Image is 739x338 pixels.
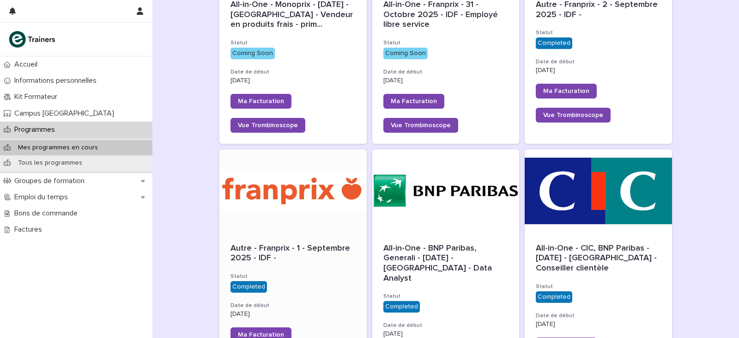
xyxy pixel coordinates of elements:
p: Kit Formateur [11,92,65,101]
p: [DATE] [383,330,509,338]
h3: Date de début [230,302,356,309]
div: Completed [230,281,267,293]
span: Ma Facturation [238,98,284,104]
div: Completed [536,291,572,303]
h3: Statut [383,293,509,300]
p: Bons de commande [11,209,85,218]
p: Emploi du temps [11,193,75,202]
span: Ma Facturation [543,88,589,94]
p: [DATE] [383,77,509,85]
h3: Statut [536,29,661,37]
span: All-in-One - CIC, BNP Paribas - [DATE] - [GEOGRAPHIC_DATA] - Conseiller clientèle [536,244,659,272]
span: Vue Trombinoscope [391,122,451,129]
h3: Date de début [230,68,356,76]
div: Completed [383,301,420,313]
a: Vue Trombinoscope [536,108,611,123]
span: Ma Facturation [391,98,437,104]
p: Accueil [11,60,45,69]
div: Coming Soon [230,48,275,59]
img: K0CqGN7SDeD6s4JG8KQk [7,30,58,49]
p: Mes programmes en cours [11,144,105,152]
h3: Statut [230,39,356,47]
div: Completed [536,37,572,49]
a: Vue Trombinoscope [230,118,305,133]
p: [DATE] [536,320,661,328]
p: [DATE] [536,67,661,74]
p: Campus [GEOGRAPHIC_DATA] [11,109,121,118]
span: All-in-One - Franprix - 31 - Octobre 2025 - IDF - Employé libre service [383,0,500,29]
p: Factures [11,225,49,234]
h3: Statut [536,283,661,290]
span: Autre - Franprix - 2 - Septembre 2025 - IDF - [536,0,660,19]
span: Autre - Franprix - 1 - Septembre 2025 - IDF - [230,244,352,263]
p: Programmes [11,125,62,134]
span: Vue Trombinoscope [238,122,298,129]
a: Ma Facturation [383,94,444,109]
span: Vue Trombinoscope [543,112,603,118]
h3: Statut [230,273,356,280]
p: Informations personnelles [11,76,104,85]
p: [DATE] [230,310,356,318]
h3: Date de début [536,58,661,66]
h3: Date de début [383,322,509,329]
p: [DATE] [230,77,356,85]
p: Tous les programmes [11,159,90,167]
h3: Date de début [383,68,509,76]
div: Coming Soon [383,48,428,59]
h3: Date de début [536,312,661,320]
a: Ma Facturation [230,94,291,109]
h3: Statut [383,39,509,47]
span: Ma Facturation [238,332,284,338]
a: Vue Trombinoscope [383,118,458,133]
a: Ma Facturation [536,84,597,98]
p: Groupes de formation [11,177,92,185]
span: All-in-One - BNP Paribas, Generali - [DATE] - [GEOGRAPHIC_DATA] - Data Analyst [383,244,494,283]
